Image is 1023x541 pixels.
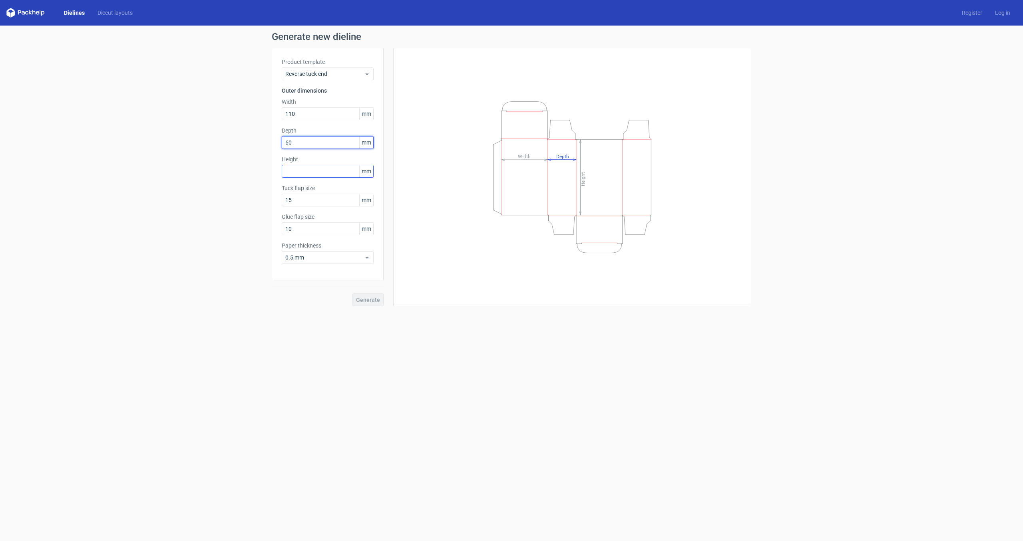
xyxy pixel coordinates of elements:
[282,184,374,192] label: Tuck flap size
[580,172,586,186] tspan: Height
[359,137,373,149] span: mm
[58,9,91,17] a: Dielines
[518,153,531,159] tspan: Width
[282,58,374,66] label: Product template
[282,155,374,163] label: Height
[359,108,373,120] span: mm
[556,153,569,159] tspan: Depth
[91,9,139,17] a: Diecut layouts
[359,223,373,235] span: mm
[989,9,1017,17] a: Log in
[285,254,364,262] span: 0.5 mm
[282,98,374,106] label: Width
[359,194,373,206] span: mm
[282,127,374,135] label: Depth
[285,70,364,78] span: Reverse tuck end
[282,213,374,221] label: Glue flap size
[282,87,374,95] h3: Outer dimensions
[359,165,373,177] span: mm
[282,242,374,250] label: Paper thickness
[272,32,751,42] h1: Generate new dieline
[955,9,989,17] a: Register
